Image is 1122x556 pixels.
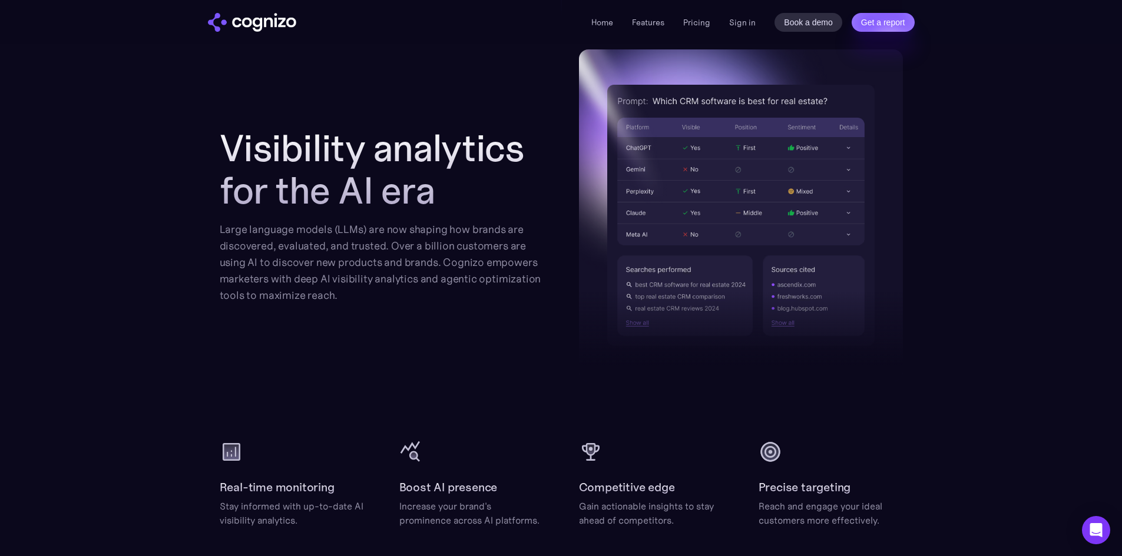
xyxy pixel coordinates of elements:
h2: Precise targeting [759,478,851,497]
div: Stay informed with up-to-date AI visibility analytics. [220,499,364,527]
div: Open Intercom Messenger [1082,516,1110,544]
h2: Visibility analytics for the AI era [220,127,544,212]
a: Sign in [729,15,756,29]
a: Pricing [683,17,710,28]
img: cup icon [579,440,603,464]
div: Increase your brand's prominence across AI platforms. [399,499,544,527]
img: cognizo logo [208,13,296,32]
a: Home [591,17,613,28]
img: target icon [759,440,782,464]
h2: Real-time monitoring [220,478,335,497]
h2: Competitive edge [579,478,675,497]
img: query stats icon [399,440,423,464]
a: home [208,13,296,32]
div: Large language models (LLMs) are now shaping how brands are discovered, evaluated, and trusted. O... [220,221,544,304]
a: Features [632,17,664,28]
div: Reach and engage your ideal customers more effectively. [759,499,903,527]
a: Get a report [852,13,915,32]
h2: Boost AI presence [399,478,498,497]
img: analytics icon [220,440,243,464]
div: Gain actionable insights to stay ahead of competitors. [579,499,723,527]
a: Book a demo [775,13,842,32]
